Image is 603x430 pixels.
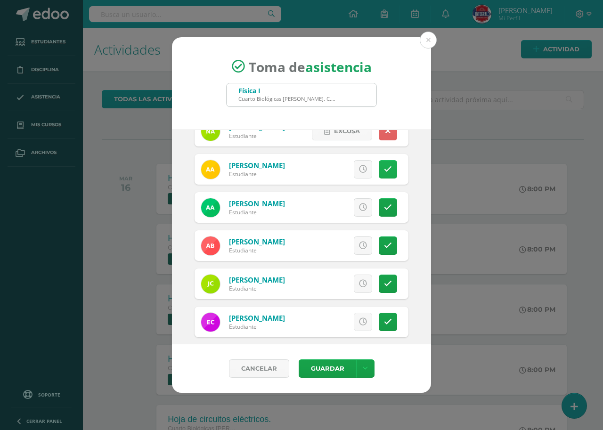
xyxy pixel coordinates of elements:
div: Estudiante [229,284,285,292]
img: 4b6fa2dc04f0da6e3751be62ebb65a92.png [201,275,220,293]
img: 9af3cf065f79fdaa39454c01a1472077.png [201,160,220,179]
img: 781170e3c306ae5bb9e2161a396bcb0d.png [201,236,220,255]
img: 0ac0225317f7273c23a04791e18d5db1.png [201,313,220,332]
div: Cuarto Biológicas [PERSON_NAME]. C.C.L.L. en Ciencias Biológicas 'B' [238,95,337,102]
div: Estudiante [229,208,285,216]
div: Estudiante [229,323,285,331]
button: Close (Esc) [420,32,437,49]
a: Cancelar [229,359,289,378]
div: Estudiante [229,246,285,254]
div: Estudiante [229,132,285,140]
a: [PERSON_NAME] [229,199,285,208]
div: Estudiante [229,170,285,178]
a: [PERSON_NAME] [229,275,285,284]
div: Física I [238,86,337,95]
a: Excusa [312,122,372,140]
button: Guardar [299,359,356,378]
span: Excusa [334,122,360,140]
input: Busca un grado o sección aquí... [227,83,376,106]
img: 330c8e46e5df24bf7f56df1e0487a210.png [201,198,220,217]
img: 4ecf1e83eb5c9a171ee9926caac24288.png [201,122,220,141]
strong: asistencia [305,57,372,75]
a: [PERSON_NAME] [229,161,285,170]
a: [PERSON_NAME] [229,313,285,323]
a: [PERSON_NAME] [229,237,285,246]
span: Toma de [249,57,372,75]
